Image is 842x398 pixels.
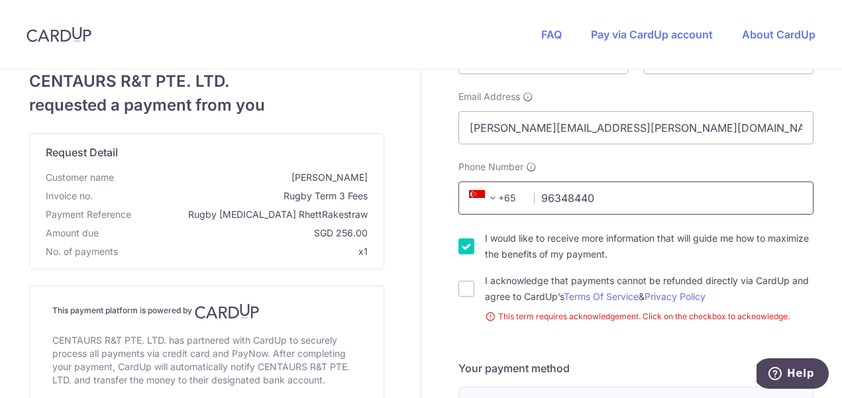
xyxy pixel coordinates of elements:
[469,190,501,206] span: +65
[564,291,639,302] a: Terms Of Service
[458,111,814,144] input: Email address
[195,303,260,319] img: CardUp
[46,245,118,258] span: No. of payments
[104,226,368,240] span: SGD 256.00
[485,273,814,305] label: I acknowledge that payments cannot be refunded directly via CardUp and agree to CardUp’s &
[46,226,99,240] span: Amount due
[645,291,706,302] a: Privacy Policy
[742,28,816,41] a: About CardUp
[541,28,562,41] a: FAQ
[465,190,525,206] span: +65
[29,93,384,117] span: requested a payment from you
[46,189,93,203] span: Invoice no.
[46,146,118,159] span: translation missing: en.request_detail
[591,28,713,41] a: Pay via CardUp account
[136,208,368,221] span: Rugby [MEDICAL_DATA] RhettRakestraw
[358,246,368,257] span: x1
[29,70,384,93] span: CENTAURS R&T PTE. LTD.
[458,360,814,376] h5: Your payment method
[458,160,523,174] span: Phone Number
[119,171,368,184] span: [PERSON_NAME]
[757,358,829,391] iframe: Opens a widget where you can find more information
[26,26,91,42] img: CardUp
[46,171,114,184] span: Customer name
[485,230,814,262] label: I would like to receive more information that will guide me how to maximize the benefits of my pa...
[458,90,520,103] span: Email Address
[52,303,361,319] h4: This payment platform is powered by
[52,331,361,389] div: CENTAURS R&T PTE. LTD. has partnered with CardUp to securely process all payments via credit card...
[46,209,131,220] span: translation missing: en.payment_reference
[485,310,814,323] small: This term requires acknowledgement. Click on the checkbox to acknowledge.
[98,189,368,203] span: Rugby Term 3 Fees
